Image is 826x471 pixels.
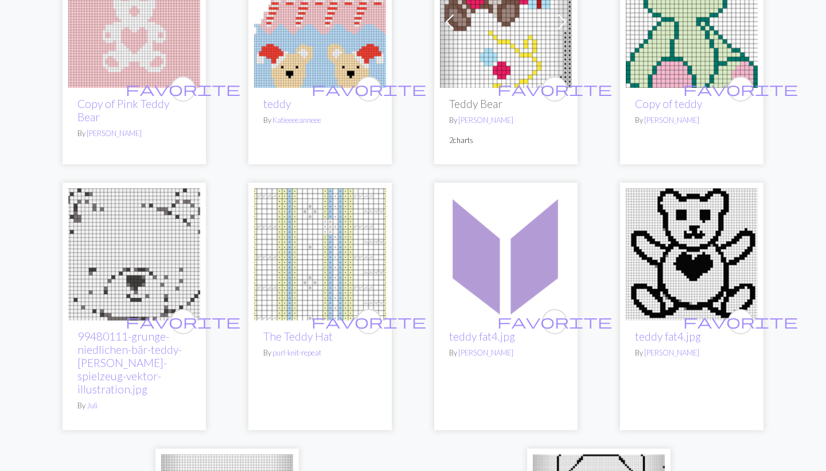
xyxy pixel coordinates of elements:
[683,78,798,101] i: favourite
[440,248,572,258] a: teddy fat4.jpg
[87,129,142,138] a: [PERSON_NAME]
[170,309,196,334] button: favourite
[170,76,196,102] button: favourite
[683,80,798,98] span: favorite
[644,115,699,125] a: [PERSON_NAME]
[683,310,798,333] i: favourite
[683,312,798,330] span: favorite
[272,348,321,357] a: purl-knit-repeat
[311,80,426,98] span: favorite
[440,15,572,26] a: Teddy Bear
[497,78,612,101] i: favourite
[311,78,426,101] i: favourite
[311,312,426,330] span: favorite
[311,310,426,333] i: favourite
[77,400,191,411] p: By
[87,401,98,410] a: Juli
[356,76,381,102] button: favourite
[68,188,200,321] img: 99480111-grunge-niedlichen-bär-teddy-kopf-spielzeug-vektor-illustration.jpg
[644,348,699,357] a: [PERSON_NAME]
[126,312,240,330] span: favorite
[497,80,612,98] span: favorite
[449,330,515,343] a: teddy fat4.jpg
[254,248,386,258] a: The Teddy Hat
[77,128,191,139] p: By
[356,309,381,334] button: favourite
[542,309,567,334] button: favourite
[542,76,567,102] button: favourite
[68,15,200,26] a: Pink Teddy Bear
[449,348,563,358] p: By
[263,115,377,126] p: By
[458,115,513,125] a: [PERSON_NAME]
[626,15,758,26] a: teddy
[126,310,240,333] i: favourite
[458,348,513,357] a: [PERSON_NAME]
[77,330,182,396] a: 99480111-grunge-niedlichen-bär-teddy-[PERSON_NAME]-spielzeug-vektor-illustration.jpg
[635,97,702,110] a: Copy of teddy
[626,248,758,258] a: teddy fat4.jpg
[449,97,563,110] h2: Teddy Bear
[635,115,749,126] p: By
[263,348,377,358] p: By
[254,188,386,321] img: The Teddy Hat
[449,115,563,126] p: By
[272,115,321,125] a: Katieeeeanneee
[626,188,758,321] img: teddy fat4.jpg
[263,330,333,343] a: The Teddy Hat
[497,310,612,333] i: favourite
[77,97,169,123] a: Copy of Pink Teddy Bear
[440,188,572,321] img: teddy fat4.jpg
[635,330,701,343] a: teddy fat4.jpg
[728,76,753,102] button: favourite
[635,348,749,358] p: By
[68,248,200,258] a: 99480111-grunge-niedlichen-bär-teddy-kopf-spielzeug-vektor-illustration.jpg
[728,309,753,334] button: favourite
[254,15,386,26] a: teddy
[449,135,563,146] p: 2 charts
[126,80,240,98] span: favorite
[263,97,291,110] a: teddy
[497,312,612,330] span: favorite
[126,78,240,101] i: favourite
